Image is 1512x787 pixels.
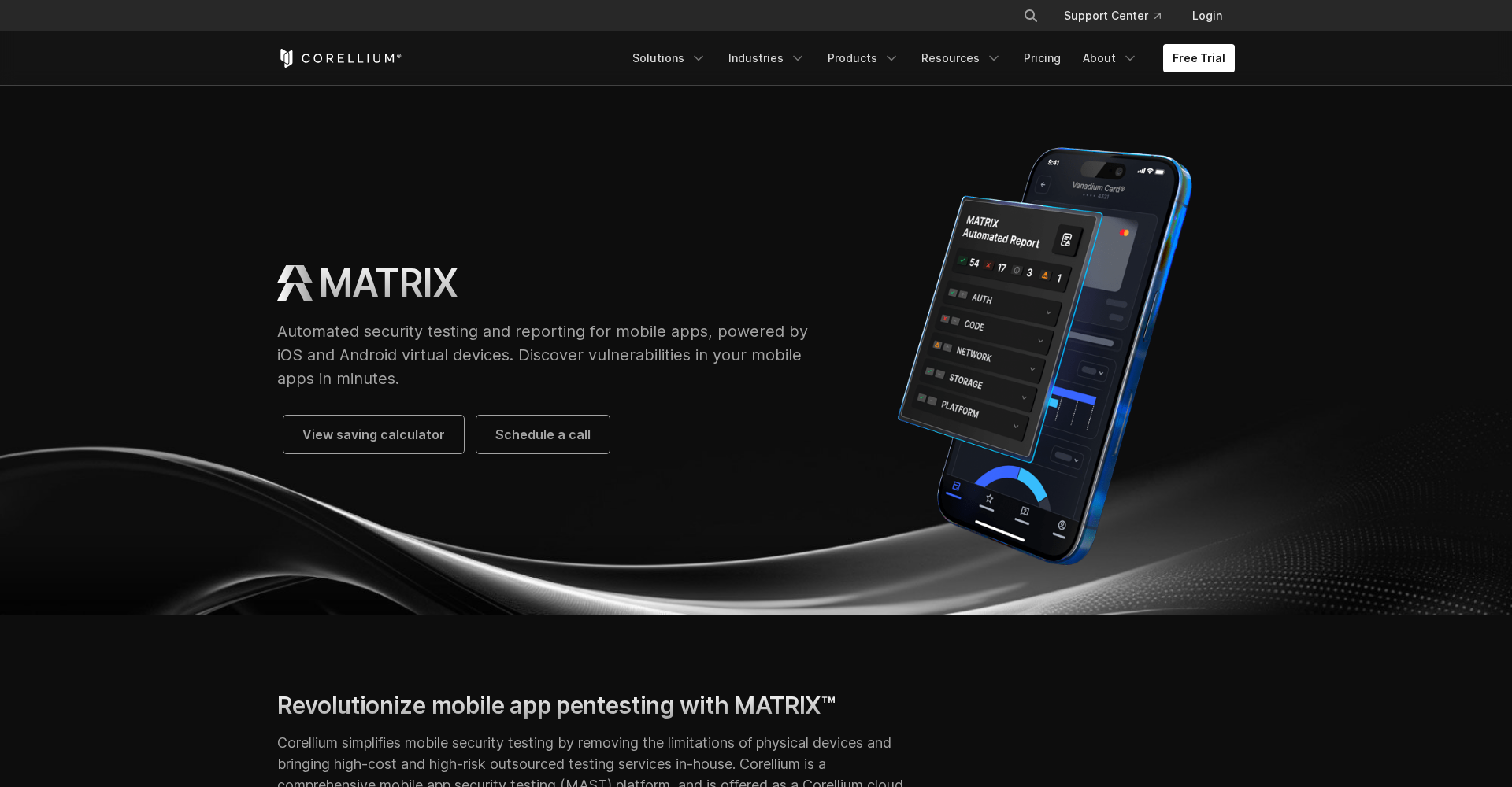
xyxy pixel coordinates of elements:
button: Search [1017,2,1045,30]
a: Corellium Home [277,49,402,68]
h1: MATRIX [319,260,458,307]
img: MATRIX Logo [277,265,313,301]
img: Corellium MATRIX automated report on iPhone showing app vulnerability test results across securit... [854,135,1235,577]
a: Resources [912,44,1011,72]
a: Support Center [1051,2,1173,30]
span: View saving calculator [302,425,445,444]
div: Navigation Menu [623,44,1235,72]
a: Schedule a call [476,416,610,453]
a: Solutions [623,44,716,72]
div: Navigation Menu [1004,2,1235,30]
a: Products [818,44,909,72]
a: About [1073,44,1147,72]
a: Login [1180,2,1235,30]
a: Industries [719,44,815,72]
h2: Revolutionize mobile app pentesting with MATRIX™ [277,691,905,720]
a: Free Trial [1163,44,1235,72]
p: Automated security testing and reporting for mobile apps, powered by iOS and Android virtual devi... [277,320,823,390]
a: View saving calculator [283,416,464,453]
a: Pricing [1014,44,1070,72]
span: Schedule a call [495,425,591,444]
